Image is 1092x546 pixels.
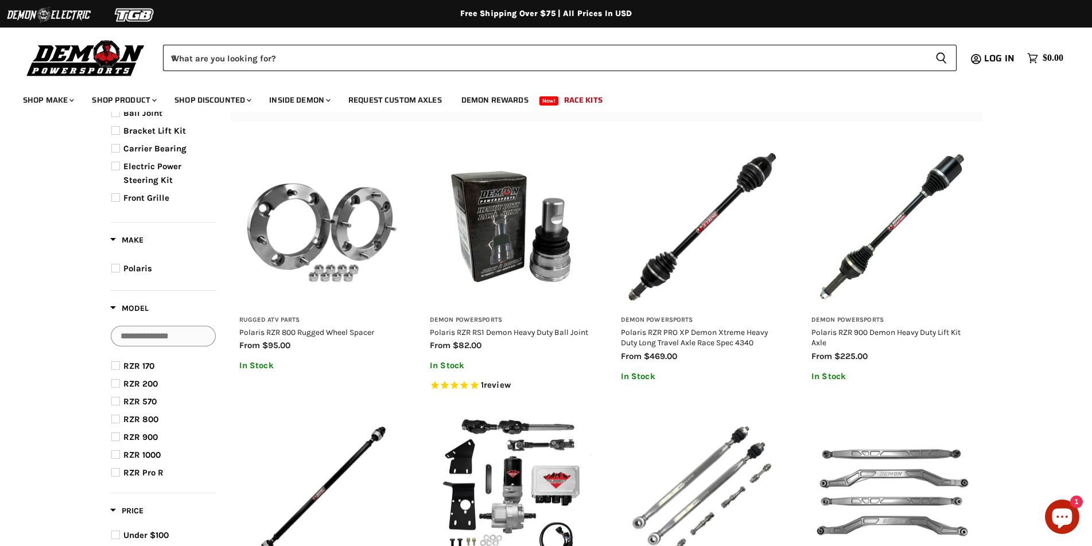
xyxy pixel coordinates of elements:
span: 1 reviews [481,380,511,390]
span: Rated 5.0 out of 5 stars 1 reviews [430,380,592,392]
button: Filter by Model [110,303,149,317]
span: RZR 1000 [123,450,161,460]
span: from [430,340,450,350]
span: Model [110,303,149,313]
span: from [621,351,642,361]
span: Front Grille [123,193,169,203]
button: Search [926,45,957,71]
a: Polaris RZR 900 Demon Heavy Duty Lift Kit Axle [811,327,961,347]
a: Log in [979,53,1021,64]
a: Shop Product [83,88,164,112]
img: Demon Powersports [23,37,149,78]
ul: Main menu [14,84,1060,112]
img: Polaris RZR 900 Demon Heavy Duty Lift Kit Axle [811,146,974,308]
span: RZR 900 [123,432,158,442]
a: $0.00 [1021,50,1069,67]
form: Product [163,45,957,71]
a: Request Custom Axles [340,88,450,112]
h3: Demon Powersports [430,316,592,325]
button: Filter by Make [110,235,143,249]
span: review [484,380,511,390]
h3: Demon Powersports [621,316,783,325]
span: RZR 800 [123,414,158,424]
span: Polaris [123,263,152,274]
a: Shop Make [14,88,81,112]
span: Log in [984,51,1015,65]
span: $469.00 [644,351,677,361]
img: Demon Electric Logo 2 [6,4,92,26]
p: In Stock [621,372,783,381]
span: from [239,340,260,350]
div: Free Shipping Over $75 | All Prices In USD [87,9,1005,19]
span: Electric Power Steering Kit [123,161,181,185]
a: Race Kits [555,88,611,112]
span: Under $100 [123,530,169,540]
img: TGB Logo 2 [92,4,178,26]
a: Shop Discounted [166,88,258,112]
span: RZR 570 [123,396,157,407]
span: Make [110,235,143,245]
span: Ball Joint [123,108,162,118]
span: Bracket Lift Kit [123,126,186,136]
inbox-online-store-chat: Shopify online store chat [1042,500,1083,537]
span: RZR 170 [123,361,154,371]
img: Polaris RZR PRO XP Demon Xtreme Heavy Duty Long Travel Axle Race Spec 4340 [621,146,783,308]
span: $82.00 [453,340,481,350]
input: When autocomplete results are available use up and down arrows to review and enter to select [163,45,926,71]
h3: Demon Powersports [811,316,974,325]
span: $0.00 [1043,53,1063,64]
input: Search Options [111,326,216,346]
img: Polaris RZR RS1 Demon Heavy Duty Ball Joint [430,146,592,308]
span: Price [110,506,143,516]
span: Carrier Bearing [123,143,186,154]
span: $95.00 [262,340,290,350]
a: Polaris RZR PRO XP Demon Xtreme Heavy Duty Long Travel Axle Race Spec 4340 [621,327,768,347]
span: from [811,351,832,361]
button: Filter by Price [110,505,143,520]
a: Demon Rewards [453,88,537,112]
h3: Rugged ATV Parts [239,316,402,325]
p: In Stock [239,361,402,370]
span: RZR 200 [123,379,158,389]
img: Polaris RZR 800 Rugged Wheel Spacer [239,146,402,308]
span: RZR Pro R [123,467,164,478]
p: In Stock [811,372,974,381]
p: In Stock [430,361,592,370]
span: $225.00 [834,351,868,361]
a: Inside Demon [261,88,337,112]
a: Polaris RZR RS1 Demon Heavy Duty Ball Joint [430,327,588,337]
span: New! [539,96,559,106]
a: Polaris RZR 800 Rugged Wheel Spacer [239,327,374,337]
